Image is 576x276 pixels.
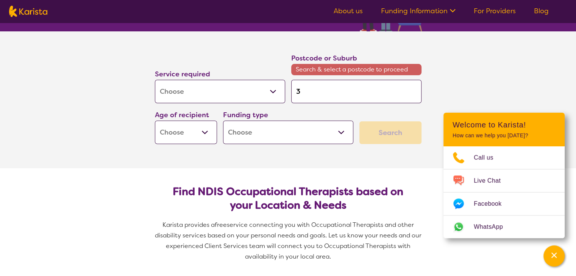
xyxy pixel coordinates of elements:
ul: Choose channel [443,146,565,238]
span: free [215,221,227,229]
a: About us [334,6,363,16]
span: service connecting you with Occupational Therapists and other disability services based on your p... [155,221,423,260]
a: For Providers [474,6,516,16]
label: Funding type [223,110,268,119]
label: Age of recipient [155,110,209,119]
label: Service required [155,70,210,79]
p: How can we help you [DATE]? [453,132,556,139]
label: Postcode or Suburb [291,54,357,63]
a: Blog [534,6,549,16]
span: Live Chat [474,175,510,186]
input: Type [291,80,421,103]
div: Channel Menu [443,113,565,238]
span: Search & select a postcode to proceed [291,64,421,75]
span: Facebook [474,198,510,209]
h2: Welcome to Karista! [453,120,556,129]
h2: Find NDIS Occupational Therapists based on your Location & Needs [161,185,415,212]
img: Karista logo [9,6,47,17]
a: Web link opens in a new tab. [443,216,565,238]
span: Karista provides a [162,221,215,229]
button: Channel Menu [543,245,565,267]
a: Funding Information [381,6,456,16]
span: WhatsApp [474,221,512,233]
span: Call us [474,152,503,163]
